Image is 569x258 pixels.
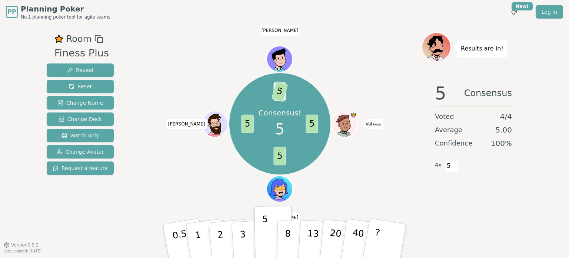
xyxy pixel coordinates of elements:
button: Click to change your avatar [332,112,357,136]
span: Planning Poker [21,4,110,14]
span: 5 [275,118,284,140]
a: PPPlanning PokerNo.1 planning poker tool for agile teams [6,4,110,20]
a: Log in [536,5,563,19]
span: Voted [435,111,454,122]
button: Watch only [47,129,114,142]
span: Change Deck [59,115,102,123]
span: Average [435,125,462,135]
span: Change Name [57,99,103,107]
button: Reset [47,80,114,93]
span: 5.00 [495,125,512,135]
span: 3 [274,82,286,101]
button: Change Avatar [47,145,114,159]
span: 4 x [435,161,442,169]
span: 5 [242,115,254,133]
span: PP [7,7,16,16]
span: (you) [372,123,381,126]
span: Click to change your name [260,25,300,36]
span: Confidence [435,138,472,148]
button: Reveal [47,63,114,77]
button: Version0.9.2 [4,242,39,248]
span: Watch only [61,132,99,139]
button: Change Deck [47,112,114,126]
span: 5 [272,81,288,102]
span: Room [66,32,91,46]
span: Last updated: [DATE] [4,249,41,253]
span: Click to change your name [166,119,207,129]
button: Change Name [47,96,114,110]
span: Request a feature [53,164,108,172]
p: Results are in! [461,43,503,54]
p: 5 [262,214,269,254]
span: Click to change your name [364,119,383,129]
div: New! [512,2,533,10]
div: Finess Plus [54,46,109,61]
button: New! [508,5,521,19]
span: Consensus [464,84,512,102]
span: Change Avatar [57,148,104,156]
span: Reveal [67,66,93,74]
span: No.1 planning poker tool for agile teams [21,14,110,20]
span: 4 / 4 [500,111,512,122]
span: Version 0.9.2 [11,242,39,248]
button: Request a feature [47,161,114,175]
button: Remove as favourite [54,32,63,46]
span: 5 [435,84,446,102]
span: 5 [274,147,286,166]
span: 5 [445,160,453,172]
span: Val is the host [350,112,357,118]
span: Reset [69,83,92,90]
span: 5 [306,115,318,133]
p: Consensus! [257,107,303,118]
span: 100 % [491,138,512,148]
